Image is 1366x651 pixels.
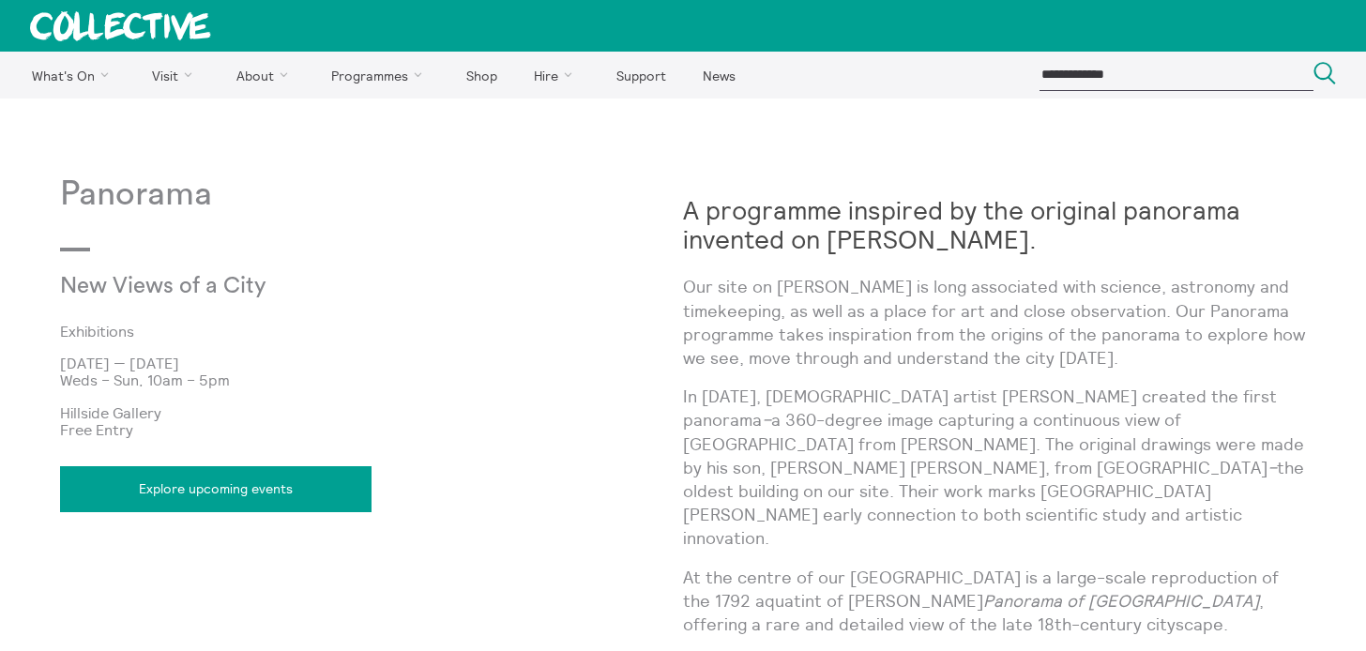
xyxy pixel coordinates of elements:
[683,275,1306,370] p: Our site on [PERSON_NAME] is long associated with science, astronomy and timekeeping, as well as ...
[60,355,683,371] p: [DATE] — [DATE]
[449,52,513,98] a: Shop
[686,52,751,98] a: News
[60,323,653,340] a: Exhibitions
[60,404,683,421] p: Hillside Gallery
[315,52,447,98] a: Programmes
[983,590,1259,612] em: Panorama of [GEOGRAPHIC_DATA]
[15,52,132,98] a: What's On
[60,175,683,214] p: Panorama
[60,421,683,438] p: Free Entry
[60,371,683,388] p: Weds – Sun, 10am – 5pm
[60,466,372,511] a: Explore upcoming events
[136,52,217,98] a: Visit
[60,274,476,300] p: New Views of a City
[600,52,682,98] a: Support
[762,409,771,431] em: –
[683,194,1240,255] strong: A programme inspired by the original panorama invented on [PERSON_NAME].
[518,52,597,98] a: Hire
[220,52,311,98] a: About
[683,385,1306,550] p: In [DATE], [DEMOGRAPHIC_DATA] artist [PERSON_NAME] created the first panorama a 360-degree image ...
[683,566,1306,637] p: At the centre of our [GEOGRAPHIC_DATA] is a large-scale reproduction of the 1792 aquatint of [PER...
[1267,457,1277,478] em: –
